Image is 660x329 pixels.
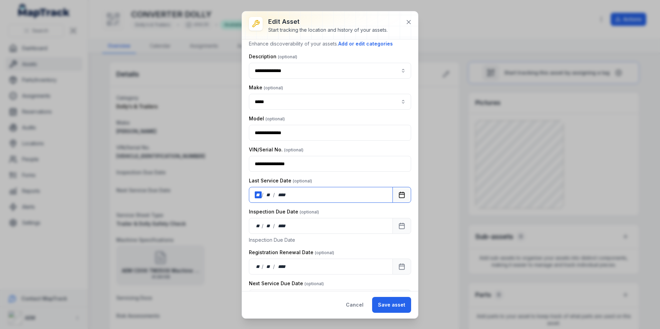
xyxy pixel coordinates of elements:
label: Inspection Due Date [249,208,319,215]
label: Next Service Due Date [249,280,324,287]
div: month, [264,263,273,270]
label: Make [249,84,283,91]
div: / [273,263,275,270]
button: Calendar [392,218,411,234]
div: / [273,191,275,198]
h3: Edit asset [268,17,388,27]
div: month, [264,191,273,198]
div: / [262,191,264,198]
p: Inspection Due Date [249,237,411,243]
div: day, [255,191,262,198]
input: asset-edit:cf[8261eee4-602e-4976-b39b-47b762924e3f]-label [249,94,411,110]
div: day, [255,222,262,229]
div: / [262,222,264,229]
div: / [262,263,264,270]
button: Calendar [392,187,411,203]
p: Enhance discoverability of your assets. [249,40,411,48]
div: year, [275,222,288,229]
div: year, [275,263,288,270]
input: asset-edit:description-label [249,63,411,79]
button: Cancel [340,297,369,313]
div: day, [255,263,262,270]
div: / [273,222,275,229]
button: Calendar [392,259,411,275]
label: Last Service Date [249,177,312,184]
button: Calendar [392,290,411,306]
label: VIN/Serial No. [249,146,303,153]
div: year, [275,191,288,198]
label: Registration Renewal Date [249,249,334,256]
label: Description [249,53,297,60]
button: Save asset [372,297,411,313]
label: Model [249,115,285,122]
button: Add or edit categories [338,40,393,48]
div: Start tracking the location and history of your assets. [268,27,388,33]
div: month, [264,222,273,229]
